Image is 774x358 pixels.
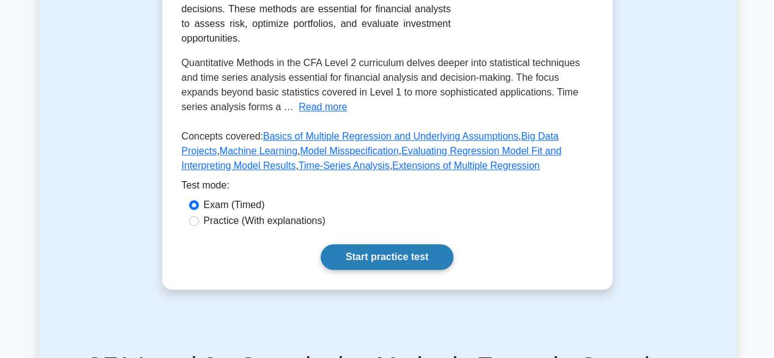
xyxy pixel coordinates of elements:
a: Time-Series Analysis [299,160,390,171]
div: Test mode: [182,178,593,198]
a: Basics of Multiple Regression and Underlying Assumptions [263,131,518,141]
span: Quantitative Methods in the CFA Level 2 curriculum delves deeper into statistical techniques and ... [182,58,580,112]
a: Machine Learning [220,146,297,156]
a: Start practice test [321,244,453,270]
a: Model Misspecification [300,146,398,156]
button: Read more [299,100,347,114]
label: Exam (Timed) [204,198,265,212]
a: Extensions of Multiple Regression [392,160,540,171]
label: Practice (With explanations) [204,214,326,228]
p: Concepts covered: , , , , , , [182,129,593,178]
